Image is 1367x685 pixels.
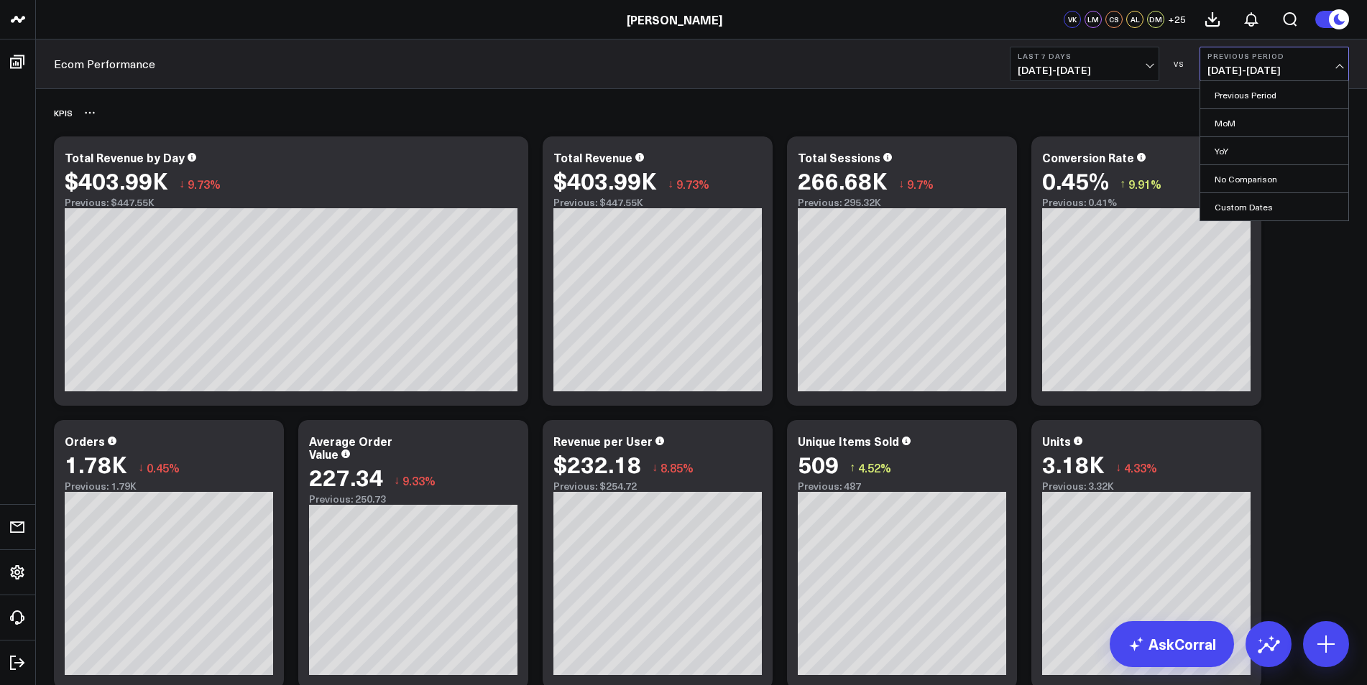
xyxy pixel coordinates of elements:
[1168,14,1186,24] span: + 25
[1166,60,1192,68] div: VS
[798,433,899,449] div: Unique Items Sold
[553,149,632,165] div: Total Revenue
[898,174,904,193] span: ↓
[138,458,144,477] span: ↓
[1042,433,1071,449] div: Units
[1042,149,1134,165] div: Conversion Rate
[65,197,517,208] div: Previous: $447.55K
[402,472,436,488] span: 9.33%
[65,149,185,165] div: Total Revenue by Day
[1168,11,1186,28] button: +25
[553,433,653,449] div: Revenue per User
[1042,480,1251,492] div: Previous: 3.32K
[652,458,658,477] span: ↓
[661,460,694,475] span: 8.85%
[627,11,722,27] a: [PERSON_NAME]
[188,176,221,192] span: 9.73%
[1105,11,1123,28] div: CS
[1085,11,1102,28] div: LM
[1120,174,1126,193] span: ↑
[907,176,934,192] span: 9.7%
[553,197,762,208] div: Previous: $447.55K
[798,451,839,477] div: 509
[1200,109,1348,136] a: MoM
[553,451,641,477] div: $232.18
[309,493,517,505] div: Previous: 250.73
[179,174,185,193] span: ↓
[1042,167,1109,193] div: 0.45%
[798,149,880,165] div: Total Sessions
[54,56,155,72] a: Ecom Performance
[1128,176,1161,192] span: 9.91%
[1200,165,1348,192] a: No Comparison
[553,480,762,492] div: Previous: $254.72
[65,480,273,492] div: Previous: 1.79K
[1010,47,1159,81] button: Last 7 Days[DATE]-[DATE]
[1115,458,1121,477] span: ↓
[1207,65,1341,76] span: [DATE] - [DATE]
[1018,52,1151,60] b: Last 7 Days
[798,197,1006,208] div: Previous: 295.32K
[798,480,1006,492] div: Previous: 487
[1042,197,1251,208] div: Previous: 0.41%
[1126,11,1143,28] div: AL
[798,167,888,193] div: 266.68K
[1200,193,1348,220] a: Custom Dates
[1200,47,1349,81] button: Previous Period[DATE]-[DATE]
[1124,460,1157,475] span: 4.33%
[850,458,855,477] span: ↑
[147,460,180,475] span: 0.45%
[676,176,709,192] span: 9.73%
[54,96,73,129] div: KPIS
[65,167,168,193] div: $403.99K
[1147,11,1164,28] div: DM
[553,167,657,193] div: $403.99K
[1200,137,1348,164] a: YoY
[1064,11,1081,28] div: VK
[394,471,400,490] span: ↓
[65,433,105,449] div: Orders
[1042,451,1105,477] div: 3.18K
[309,433,392,462] div: Average Order Value
[858,460,891,475] span: 4.52%
[1200,81,1348,108] a: Previous Period
[309,464,383,490] div: 227.34
[668,174,673,193] span: ↓
[1110,621,1234,667] a: AskCorral
[1207,52,1341,60] b: Previous Period
[1018,65,1151,76] span: [DATE] - [DATE]
[65,451,127,477] div: 1.78K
